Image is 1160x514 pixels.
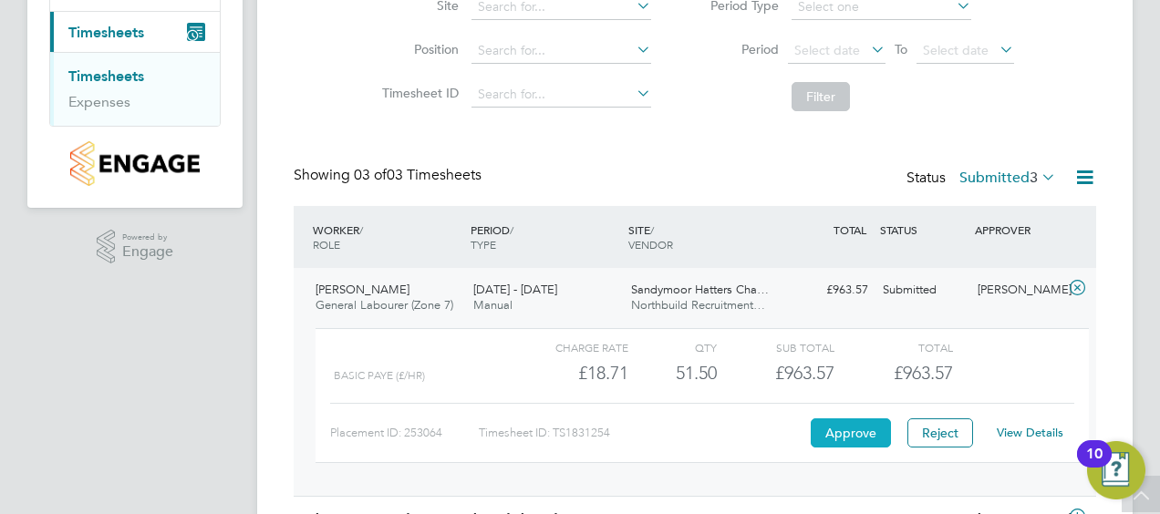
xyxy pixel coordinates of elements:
a: Timesheets [68,67,144,85]
div: [PERSON_NAME] [970,275,1065,305]
span: / [359,222,363,237]
label: Period [697,41,779,57]
div: Timesheet ID: TS1831254 [479,418,806,447]
span: BASIC PAYE (£/HR) [334,369,425,382]
input: Search for... [471,38,651,64]
div: Total [834,336,952,358]
span: Manual [473,297,513,313]
div: Timesheets [50,52,220,126]
span: General Labourer (Zone 7) [316,297,453,313]
input: Search for... [471,82,651,108]
div: PERIOD [466,213,624,261]
div: Status [906,166,1060,191]
span: Select date [923,42,989,58]
span: TOTAL [834,222,866,237]
span: 03 of [354,166,387,184]
a: Go to home page [49,141,221,186]
span: / [650,222,654,237]
span: VENDOR [628,237,673,252]
a: Powered byEngage [97,230,174,264]
button: Approve [811,418,891,447]
div: STATUS [875,213,970,246]
div: WORKER [308,213,466,261]
span: Sandymoor Hatters Cha… [631,282,769,297]
button: Reject [907,418,973,447]
div: APPROVER [970,213,1065,246]
a: View Details [997,425,1063,440]
div: Submitted [875,275,970,305]
label: Position [377,41,459,57]
div: Placement ID: 253064 [330,418,479,447]
span: Northbuild Recruitment… [631,297,765,313]
button: Timesheets [50,12,220,52]
button: Open Resource Center, 10 new notifications [1087,441,1145,499]
label: Timesheet ID [377,85,459,101]
div: 10 [1086,454,1103,478]
div: QTY [628,336,717,358]
span: Select date [794,42,860,58]
span: Engage [122,244,173,260]
span: [DATE] - [DATE] [473,282,557,297]
span: To [889,37,913,61]
span: / [510,222,513,237]
button: Filter [792,82,850,111]
span: ROLE [313,237,340,252]
div: £963.57 [781,275,875,305]
label: Submitted [959,169,1056,187]
span: Timesheets [68,24,144,41]
span: TYPE [471,237,496,252]
div: SITE [624,213,782,261]
span: [PERSON_NAME] [316,282,409,297]
span: £963.57 [894,362,953,384]
span: Powered by [122,230,173,245]
div: Sub Total [717,336,834,358]
div: £963.57 [717,358,834,388]
img: countryside-properties-logo-retina.png [70,141,199,186]
div: Charge rate [511,336,628,358]
a: Expenses [68,93,130,110]
div: Showing [294,166,485,185]
span: 3 [1030,169,1038,187]
span: 03 Timesheets [354,166,482,184]
div: £18.71 [511,358,628,388]
div: 51.50 [628,358,717,388]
